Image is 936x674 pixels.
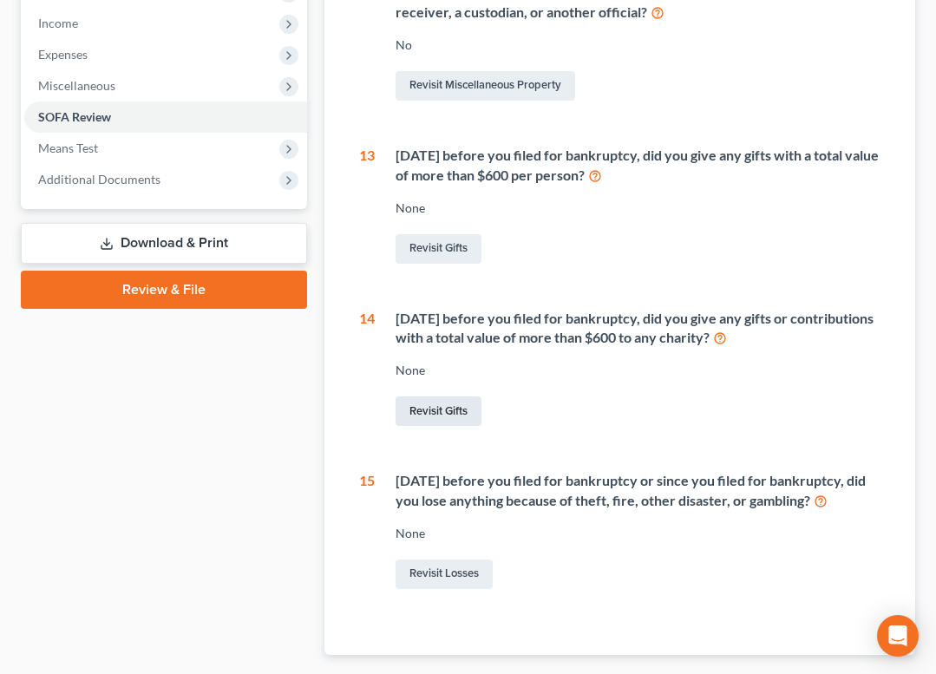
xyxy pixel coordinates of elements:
[396,396,481,426] a: Revisit Gifts
[396,71,575,101] a: Revisit Miscellaneous Property
[359,146,375,267] div: 13
[359,471,375,592] div: 15
[396,36,880,54] div: No
[21,223,307,264] a: Download & Print
[877,615,919,657] div: Open Intercom Messenger
[396,525,880,542] div: None
[38,141,98,155] span: Means Test
[396,309,880,349] div: [DATE] before you filed for bankruptcy, did you give any gifts or contributions with a total valu...
[396,200,880,217] div: None
[38,109,111,124] span: SOFA Review
[359,309,375,430] div: 14
[38,16,78,30] span: Income
[21,271,307,309] a: Review & File
[396,559,493,589] a: Revisit Losses
[396,234,481,264] a: Revisit Gifts
[396,362,880,379] div: None
[38,172,160,186] span: Additional Documents
[38,78,115,93] span: Miscellaneous
[396,146,880,186] div: [DATE] before you filed for bankruptcy, did you give any gifts with a total value of more than $6...
[396,471,880,511] div: [DATE] before you filed for bankruptcy or since you filed for bankruptcy, did you lose anything b...
[24,101,307,133] a: SOFA Review
[38,47,88,62] span: Expenses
